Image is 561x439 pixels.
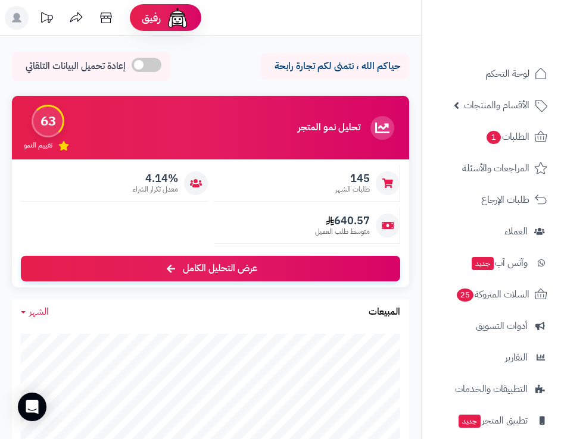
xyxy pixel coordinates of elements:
span: السلات المتروكة [456,286,529,303]
div: Open Intercom Messenger [18,393,46,421]
span: 145 [335,172,370,185]
span: وآتس آب [470,255,528,271]
a: الشهر [21,305,49,319]
span: الشهر [29,305,49,319]
span: إعادة تحميل البيانات التلقائي [26,59,126,73]
h3: المبيعات [369,307,400,318]
a: وآتس آبجديد [429,249,554,277]
span: جديد [472,257,494,270]
p: حياكم الله ، نتمنى لكم تجارة رابحة [269,59,400,73]
span: معدل تكرار الشراء [133,184,178,195]
a: السلات المتروكة25 [429,280,554,309]
span: 4.14% [133,172,178,185]
span: تطبيق المتجر [457,412,528,429]
a: التقارير [429,343,554,372]
span: طلبات الإرجاع [481,192,529,208]
span: التطبيقات والخدمات [455,381,528,397]
a: المراجعات والأسئلة [429,154,554,183]
a: أدوات التسويق [429,312,554,340]
span: الأقسام والمنتجات [464,97,529,114]
span: تقييم النمو [24,140,52,150]
span: 1 [487,131,501,144]
a: تطبيق المتجرجديد [429,406,554,435]
span: الطلبات [485,128,529,145]
a: الطلبات1 [429,123,554,151]
span: التقارير [505,349,528,366]
span: رفيق [142,11,161,25]
a: لوحة التحكم [429,59,554,88]
a: العملاء [429,217,554,246]
a: تحديثات المنصة [32,6,61,33]
span: 640.57 [315,214,370,227]
span: لوحة التحكم [485,65,529,82]
span: متوسط طلب العميل [315,227,370,237]
span: 25 [457,289,473,302]
span: العملاء [504,223,528,240]
img: ai-face.png [166,6,189,30]
a: طلبات الإرجاع [429,186,554,214]
span: طلبات الشهر [335,184,370,195]
span: أدوات التسويق [476,318,528,334]
span: المراجعات والأسئلة [462,160,529,177]
span: عرض التحليل الكامل [183,262,257,275]
span: جديد [459,415,481,428]
h3: تحليل نمو المتجر [298,123,360,133]
a: عرض التحليل الكامل [21,256,400,281]
a: التطبيقات والخدمات [429,375,554,403]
